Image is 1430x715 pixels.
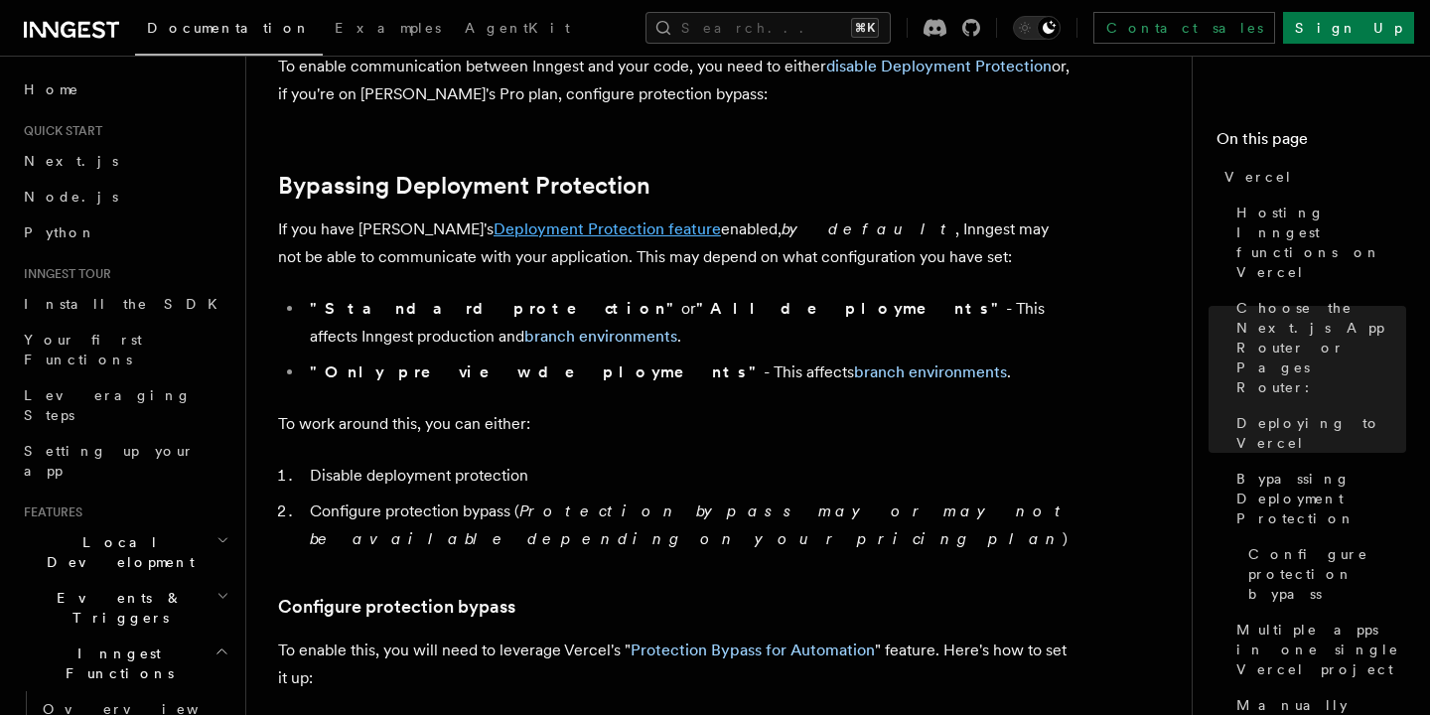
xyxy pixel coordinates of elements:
li: Configure protection bypass ( ) [304,498,1072,553]
span: Local Development [16,532,216,572]
span: Leveraging Steps [24,387,192,423]
span: Inngest Functions [16,643,214,683]
a: Home [16,71,233,107]
span: AgentKit [465,20,570,36]
a: Your first Functions [16,322,233,377]
span: Hosting Inngest functions on Vercel [1236,203,1406,282]
button: Local Development [16,524,233,580]
button: Inngest Functions [16,636,233,691]
span: Inngest tour [16,266,111,282]
a: Deployment Protection feature [494,219,721,238]
a: Leveraging Steps [16,377,233,433]
a: Configure protection bypass [278,593,515,621]
li: or - This affects Inngest production and . [304,295,1072,351]
a: Contact sales [1093,12,1275,44]
strong: "Standard protection" [310,299,681,318]
p: If you have [PERSON_NAME]'s enabled, , Inngest may not be able to communicate with your applicati... [278,215,1072,271]
span: Your first Functions [24,332,142,367]
a: Vercel [1216,159,1406,195]
a: Python [16,214,233,250]
span: Next.js [24,153,118,169]
a: Node.js [16,179,233,214]
em: Protection bypass may or may not be available depending on your pricing plan [310,501,1070,548]
span: Vercel [1224,167,1293,187]
a: Protection Bypass for Automation [631,641,875,659]
span: Home [24,79,79,99]
a: Next.js [16,143,233,179]
span: Events & Triggers [16,588,216,628]
a: AgentKit [453,6,582,54]
span: Multiple apps in one single Vercel project [1236,620,1406,679]
button: Toggle dark mode [1013,16,1061,40]
span: Bypassing Deployment Protection [1236,469,1406,528]
span: Features [16,504,82,520]
p: To enable communication between Inngest and your code, you need to either or, if you're on [PERSO... [278,53,1072,108]
a: branch environments [854,362,1007,381]
button: Events & Triggers [16,580,233,636]
a: Choose the Next.js App Router or Pages Router: [1228,290,1406,405]
a: Documentation [135,6,323,56]
span: Setting up your app [24,443,195,479]
p: To enable this, you will need to leverage Vercel's " " feature. Here's how to set it up: [278,637,1072,692]
span: Documentation [147,20,311,36]
a: Configure protection bypass [1240,536,1406,612]
a: branch environments [524,327,677,346]
kbd: ⌘K [851,18,879,38]
a: disable Deployment Protection [826,57,1052,75]
li: Disable deployment protection [304,462,1072,490]
li: - This affects . [304,358,1072,386]
span: Node.js [24,189,118,205]
a: Setting up your app [16,433,233,489]
span: Deploying to Vercel [1236,413,1406,453]
span: Configure protection bypass [1248,544,1406,604]
em: by default [782,219,955,238]
span: Examples [335,20,441,36]
a: Deploying to Vercel [1228,405,1406,461]
a: Examples [323,6,453,54]
button: Search...⌘K [645,12,891,44]
span: Python [24,224,96,240]
strong: "All deployments" [696,299,1006,318]
a: Install the SDK [16,286,233,322]
span: Quick start [16,123,102,139]
h4: On this page [1216,127,1406,159]
a: Sign Up [1283,12,1414,44]
strong: "Only preview deployments" [310,362,764,381]
span: Choose the Next.js App Router or Pages Router: [1236,298,1406,397]
a: Bypassing Deployment Protection [1228,461,1406,536]
a: Hosting Inngest functions on Vercel [1228,195,1406,290]
span: Install the SDK [24,296,229,312]
a: Bypassing Deployment Protection [278,172,650,200]
p: To work around this, you can either: [278,410,1072,438]
a: Multiple apps in one single Vercel project [1228,612,1406,687]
